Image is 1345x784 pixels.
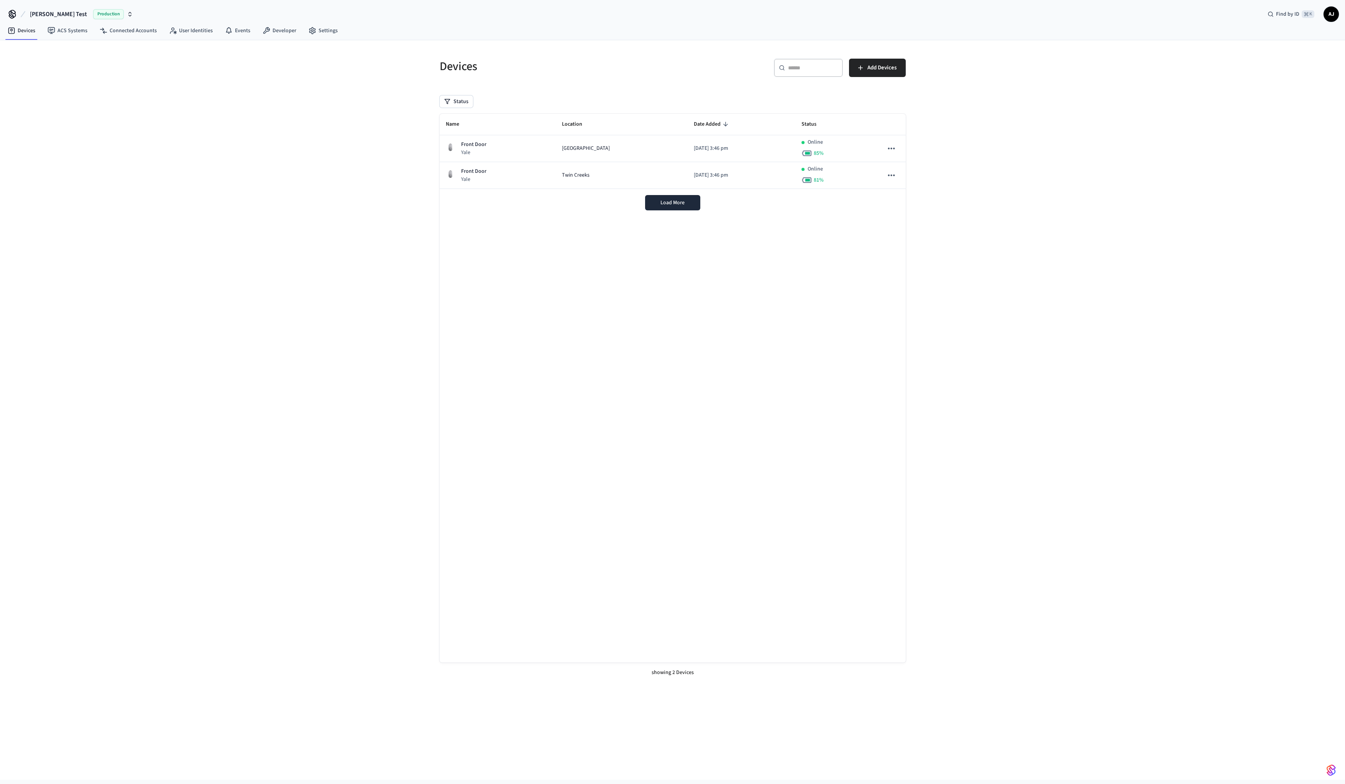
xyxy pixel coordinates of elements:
[256,24,302,38] a: Developer
[461,141,486,149] p: Front Door
[93,9,124,19] span: Production
[562,118,592,130] span: Location
[446,143,455,152] img: August Wifi Smart Lock 3rd Gen, Silver, Front
[461,149,486,156] p: Yale
[1302,10,1314,18] span: ⌘ K
[694,118,731,130] span: Date Added
[440,114,906,189] table: sticky table
[94,24,163,38] a: Connected Accounts
[1324,7,1338,21] span: AJ
[814,149,824,157] span: 85 %
[1276,10,1299,18] span: Find by ID
[440,95,473,108] button: Status
[1327,764,1336,776] img: SeamLogoGradient.69752ec5.svg
[461,167,486,175] p: Front Door
[446,118,469,130] span: Name
[808,138,823,146] p: Online
[814,176,824,184] span: 81 %
[660,199,685,207] span: Load More
[163,24,219,38] a: User Identities
[41,24,94,38] a: ACS Systems
[219,24,256,38] a: Events
[440,59,668,74] h5: Devices
[461,175,486,183] p: Yale
[849,59,906,77] button: Add Devices
[867,63,897,73] span: Add Devices
[1324,7,1339,22] button: AJ
[302,24,344,38] a: Settings
[645,195,700,210] button: Load More
[562,144,610,153] span: [GEOGRAPHIC_DATA]
[2,24,41,38] a: Devices
[30,10,87,19] span: [PERSON_NAME] Test
[1261,7,1320,21] div: Find by ID⌘ K
[694,144,789,153] p: [DATE] 3:46 pm
[562,171,590,179] span: Twin Creeks
[694,171,789,179] p: [DATE] 3:46 pm
[808,165,823,173] p: Online
[446,169,455,179] img: August Wifi Smart Lock 3rd Gen, Silver, Front
[440,663,906,683] div: showing 2 Devices
[801,118,826,130] span: Status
